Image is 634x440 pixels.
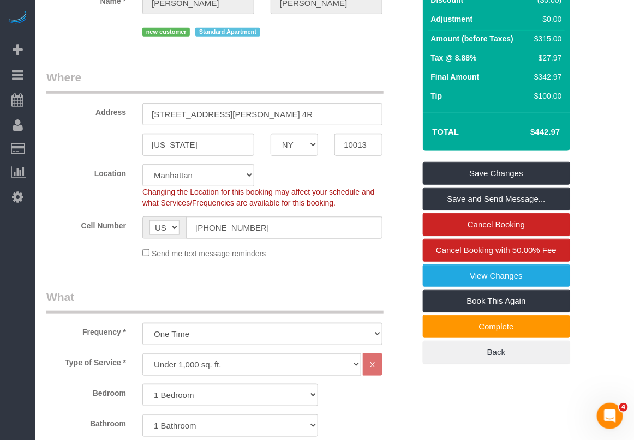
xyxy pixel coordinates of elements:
[530,71,561,82] div: $342.97
[38,414,134,429] label: Bathroom
[423,264,570,287] a: View Changes
[46,289,384,314] legend: What
[530,14,561,25] div: $0.00
[186,216,382,239] input: Cell Number
[7,11,28,26] img: Automaid Logo
[619,403,628,412] span: 4
[334,134,382,156] input: Zip Code
[423,213,570,236] a: Cancel Booking
[38,103,134,118] label: Address
[530,91,561,101] div: $100.00
[38,384,134,399] label: Bedroom
[38,323,134,337] label: Frequency *
[530,33,561,44] div: $315.00
[423,341,570,364] a: Back
[423,315,570,338] a: Complete
[142,188,374,207] span: Changing the Location for this booking may affect your schedule and what Services/Frequencies are...
[530,52,561,63] div: $27.97
[433,127,459,136] strong: Total
[431,14,473,25] label: Adjustment
[431,33,513,44] label: Amount (before Taxes)
[46,69,384,94] legend: Where
[423,188,570,210] a: Save and Send Message...
[38,216,134,231] label: Cell Number
[498,128,560,137] h4: $442.97
[38,164,134,179] label: Location
[142,28,190,37] span: new customer
[423,290,570,312] a: Book This Again
[431,91,442,101] label: Tip
[152,249,266,258] span: Send me text message reminders
[597,403,623,429] iframe: Intercom live chat
[423,239,570,262] a: Cancel Booking with 50.00% Fee
[423,162,570,185] a: Save Changes
[195,28,260,37] span: Standard Apartment
[431,71,480,82] label: Final Amount
[431,52,477,63] label: Tax @ 8.88%
[38,353,134,368] label: Type of Service *
[142,134,254,156] input: City
[436,245,557,255] span: Cancel Booking with 50.00% Fee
